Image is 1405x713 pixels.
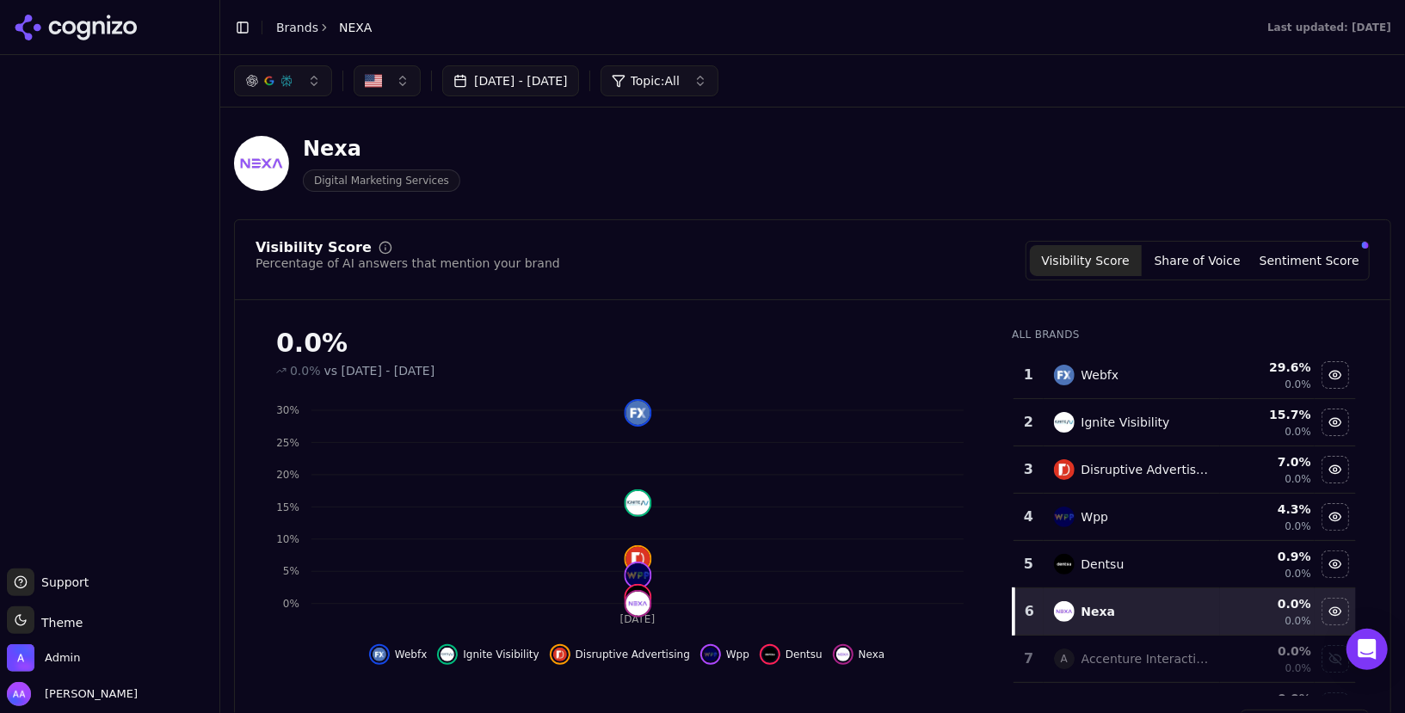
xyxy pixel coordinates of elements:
div: 15.7 % [1223,406,1311,423]
span: 0.0% [1285,425,1311,439]
tr: 1webfxWebfx29.6%0.0%Hide webfx data [1014,352,1356,399]
tspan: [DATE] [620,613,656,625]
div: 0.0 % [1223,690,1311,707]
span: 0.0% [1285,519,1311,533]
div: Ignite Visibility [1081,414,1170,431]
img: nexa [625,592,650,616]
span: vs [DATE] - [DATE] [324,362,435,379]
button: Hide dentsu data [1322,550,1349,578]
img: webfx [373,648,386,661]
div: Webfx [1081,366,1119,384]
div: 0.0 % [1223,595,1311,612]
span: Digital Marketing Services [303,169,460,192]
button: Hide nexa data [833,644,885,665]
span: Ignite Visibility [463,648,539,661]
tspan: 20% [276,469,299,481]
tspan: 15% [276,501,299,513]
span: Nexa [859,648,885,661]
div: Visibility Score [256,241,372,255]
div: 7.0 % [1223,453,1311,470]
img: disruptive advertising [625,547,650,571]
span: Disruptive Advertising [576,648,690,661]
img: dentsu [763,648,777,661]
div: 29.6 % [1223,359,1311,376]
button: Share of Voice [1142,245,1254,276]
div: Disruptive Advertising [1081,461,1211,478]
tspan: 25% [276,437,299,449]
span: Support [34,574,89,591]
button: Open organization switcher [7,644,80,672]
div: 2 [1020,412,1036,433]
div: 4 [1020,507,1036,527]
button: Hide webfx data [1322,361,1349,389]
button: Sentiment Score [1254,245,1365,276]
tspan: 0% [283,598,299,610]
span: 0.0% [1285,472,1311,486]
img: Alp Aysan [7,682,31,706]
span: Admin [45,650,80,666]
img: webfx [625,401,650,425]
tspan: 30% [276,404,299,416]
img: ignite visibility [1054,412,1075,433]
div: 5 [1020,554,1036,575]
div: All Brands [1012,328,1356,341]
button: Show accenture interactive data [1322,645,1349,673]
img: NEXA [234,136,289,191]
tspan: 5% [283,566,299,578]
span: Dentsu [786,648,823,661]
img: ignite visibility [441,648,454,661]
img: disruptive advertising [1054,459,1075,480]
button: Open user button [7,682,138,706]
img: Admin [7,644,34,672]
span: NEXA [339,19,373,36]
tr: 4wppWpp4.3%0.0%Hide wpp data [1014,494,1356,541]
span: 0.0% [1285,567,1311,581]
tspan: 10% [276,533,299,545]
button: Hide wpp data [700,644,749,665]
tr: 2ignite visibilityIgnite Visibility15.7%0.0%Hide ignite visibility data [1014,399,1356,446]
tr: 6nexaNexa0.0%0.0%Hide nexa data [1014,588,1356,636]
button: [DATE] - [DATE] [442,65,579,96]
span: 0.0% [1285,614,1311,628]
button: Hide disruptive advertising data [1322,456,1349,483]
div: 0.0 % [1223,642,1311,660]
img: webfx [1054,365,1075,385]
div: Wpp [1081,508,1109,526]
img: wpp [704,648,718,661]
button: Hide ignite visibility data [1322,409,1349,436]
div: 0.9 % [1223,548,1311,565]
div: 0.0% [276,328,977,359]
div: 7 [1020,648,1036,669]
span: A [1054,648,1075,669]
button: Hide wpp data [1322,503,1349,531]
div: Percentage of AI answers that mention your brand [256,255,560,272]
div: Nexa [1081,603,1116,620]
div: 6 [1022,601,1036,622]
img: dentsu [1054,554,1075,575]
img: nexa [1054,601,1075,622]
img: wpp [1054,507,1075,527]
span: Webfx [395,648,428,661]
img: disruptive advertising [553,648,567,661]
tr: 5dentsuDentsu0.9%0.0%Hide dentsu data [1014,541,1356,588]
span: 0.0% [1285,661,1311,675]
div: 4.3 % [1223,501,1311,518]
img: wpp [625,563,650,587]
div: Open Intercom Messenger [1346,629,1388,670]
button: Hide disruptive advertising data [550,644,690,665]
span: Wpp [726,648,749,661]
button: Visibility Score [1030,245,1142,276]
span: Topic: All [631,72,680,89]
button: Hide ignite visibility data [437,644,539,665]
span: [PERSON_NAME] [38,686,138,702]
span: 0.0% [290,362,321,379]
span: Theme [34,616,83,630]
div: 1 [1020,365,1036,385]
button: Hide dentsu data [760,644,823,665]
div: 3 [1020,459,1036,480]
tr: 7AAccenture Interactive0.0%0.0%Show accenture interactive data [1014,636,1356,683]
div: Nexa [303,135,460,163]
a: Brands [276,21,318,34]
div: Last updated: [DATE] [1267,21,1391,34]
span: 0.0% [1285,378,1311,391]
